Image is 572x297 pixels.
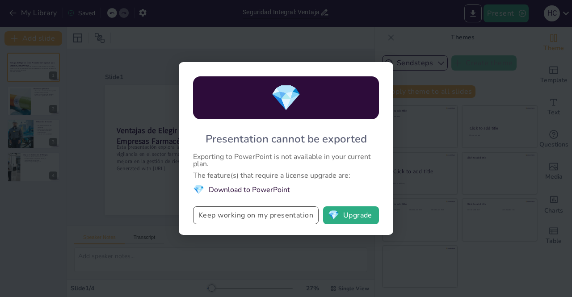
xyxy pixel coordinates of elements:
span: diamond [193,184,204,196]
span: diamond [270,81,302,115]
span: diamond [328,211,339,220]
button: Keep working on my presentation [193,206,319,224]
div: Presentation cannot be exported [206,132,367,146]
li: Download to PowerPoint [193,184,379,196]
div: Exporting to PowerPoint is not available in your current plan. [193,153,379,167]
div: The feature(s) that require a license upgrade are: [193,172,379,179]
button: diamondUpgrade [323,206,379,224]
